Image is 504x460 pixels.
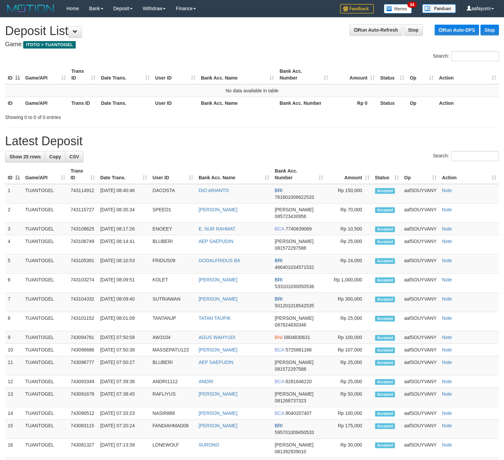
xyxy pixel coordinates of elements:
[5,3,56,13] img: MOTION_logo.png
[150,375,196,388] td: ANDRI1112
[375,277,395,283] span: Accepted
[5,420,23,439] td: 15
[23,165,68,184] th: Game/API: activate to sort column ascending
[150,165,196,184] th: User ID: activate to sort column ascending
[275,449,306,454] span: Copy 081392939010 to clipboard
[5,439,23,458] td: 16
[402,407,439,420] td: aafSOUYVANY
[49,154,61,159] span: Copy
[402,439,439,458] td: aafSOUYVANY
[402,165,439,184] th: Op: activate to sort column ascending
[199,347,237,352] a: [PERSON_NAME]
[326,312,372,331] td: Rp 25,000
[275,214,306,219] span: Copy 085723430958 to clipboard
[150,293,196,312] td: SUTRIAWAN
[402,331,439,344] td: aafSOUYVANY
[23,420,68,439] td: TUANTOGEL
[326,356,372,375] td: Rp 25,000
[375,442,395,448] span: Accepted
[442,391,452,397] a: Note
[68,375,98,388] td: 743093349
[23,254,68,274] td: TUANTOGEL
[150,344,196,356] td: MASSEPATU123
[68,439,98,458] td: 743081327
[196,165,272,184] th: Bank Acc. Name: activate to sort column ascending
[5,407,23,420] td: 14
[5,151,45,162] a: Show 25 rows
[68,344,98,356] td: 743096686
[284,335,310,340] span: Copy 0804830631 to clipboard
[377,65,407,84] th: Status: activate to sort column ascending
[68,235,98,254] td: 743106749
[5,204,23,223] td: 2
[407,97,436,109] th: Op
[375,258,395,264] span: Accepted
[442,442,452,448] a: Note
[375,360,395,366] span: Accepted
[326,274,372,293] td: Rp 1,000,000
[275,410,284,416] span: BCA
[442,296,452,302] a: Note
[198,97,277,109] th: Bank Acc. Name
[402,235,439,254] td: aafSOUYVANY
[5,375,23,388] td: 12
[402,204,439,223] td: aafSOUYVANY
[285,410,312,416] span: Copy 8040207407 to clipboard
[98,65,153,84] th: Date Trans.: activate to sort column ascending
[375,335,395,341] span: Accepted
[275,442,313,448] span: [PERSON_NAME]
[402,420,439,439] td: aafSOUYVANY
[153,97,198,109] th: User ID
[404,24,423,36] a: Stop
[436,65,499,84] th: Action: activate to sort column ascending
[68,254,98,274] td: 743105391
[23,356,68,375] td: TUANTOGEL
[326,439,372,458] td: Rp 30,000
[372,165,402,184] th: Status: activate to sort column ascending
[402,375,439,388] td: aafSOUYVANY
[98,184,150,204] td: [DATE] 08:40:46
[275,188,282,193] span: BRI
[275,277,282,282] span: BRI
[442,258,452,263] a: Note
[402,293,439,312] td: aafSOUYVANY
[68,274,98,293] td: 743103274
[23,184,68,204] td: TUANTOGEL
[150,356,196,375] td: BLUBERI
[98,97,153,109] th: Date Trans.
[375,423,395,429] span: Accepted
[326,407,372,420] td: Rp 100,000
[68,165,98,184] th: Trans ID: activate to sort column ascending
[199,258,240,263] a: GODALFRIDUS BA
[98,407,150,420] td: [DATE] 07:33:23
[150,331,196,344] td: AW3104
[150,439,196,458] td: LONEWOLF
[68,184,98,204] td: 743114912
[285,379,312,384] span: Copy 6281646220 to clipboard
[375,239,395,245] span: Accepted
[150,254,196,274] td: FRIDUS09
[275,366,306,372] span: Copy 081572297588 to clipboard
[375,392,395,397] span: Accepted
[435,25,479,35] a: Run Auto-DPS
[5,293,23,312] td: 7
[199,335,235,340] a: AGUS WAHYUDI
[150,388,196,407] td: RAFLIYUS
[326,223,372,235] td: Rp 10,500
[23,312,68,331] td: TUANTOGEL
[326,235,372,254] td: Rp 25,000
[5,223,23,235] td: 3
[407,65,436,84] th: Op: activate to sort column ascending
[275,347,284,352] span: BCA
[98,439,150,458] td: [DATE] 07:13:39
[442,277,452,282] a: Note
[68,312,98,331] td: 743101152
[5,24,499,38] h1: Deposit List
[150,420,196,439] td: FANDIAHMAD08
[275,258,282,263] span: BRI
[451,151,499,161] input: Search:
[150,274,196,293] td: KOLET
[375,316,395,321] span: Accepted
[68,331,98,344] td: 743094761
[98,274,150,293] td: [DATE] 08:09:51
